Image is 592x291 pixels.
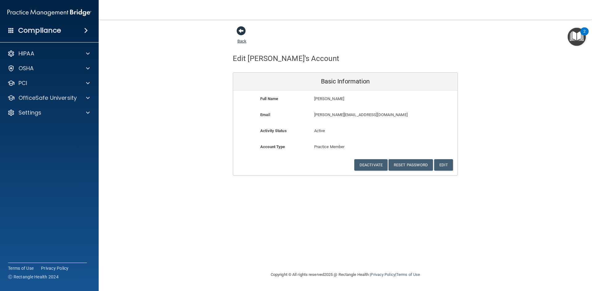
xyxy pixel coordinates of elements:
[388,159,433,171] button: Reset Password
[260,128,287,133] b: Activity Status
[434,159,453,171] button: Edit
[8,274,59,280] span: Ⓒ Rectangle Health 2024
[354,159,388,171] button: Deactivate
[7,6,91,19] img: PMB logo
[8,265,34,271] a: Terms of Use
[18,65,34,72] p: OSHA
[314,127,377,135] p: Active
[260,144,285,149] b: Account Type
[583,31,586,39] div: 2
[260,96,278,101] b: Full Name
[568,28,586,46] button: Open Resource Center, 2 new notifications
[314,95,413,103] p: [PERSON_NAME]
[18,26,61,35] h4: Compliance
[18,79,27,87] p: PCI
[41,265,69,271] a: Privacy Policy
[233,265,458,285] div: Copyright © All rights reserved 2025 @ Rectangle Health | |
[260,112,270,117] b: Email
[7,65,90,72] a: OSHA
[314,143,377,151] p: Practice Member
[7,50,90,57] a: HIPAA
[314,111,413,119] p: [PERSON_NAME][EMAIL_ADDRESS][DOMAIN_NAME]
[7,94,90,102] a: OfficeSafe University
[233,73,458,91] div: Basic Information
[7,109,90,116] a: Settings
[18,109,41,116] p: Settings
[18,94,77,102] p: OfficeSafe University
[7,79,90,87] a: PCI
[233,55,339,63] h4: Edit [PERSON_NAME]'s Account
[396,272,420,277] a: Terms of Use
[18,50,34,57] p: HIPAA
[371,272,395,277] a: Privacy Policy
[237,31,246,43] a: Back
